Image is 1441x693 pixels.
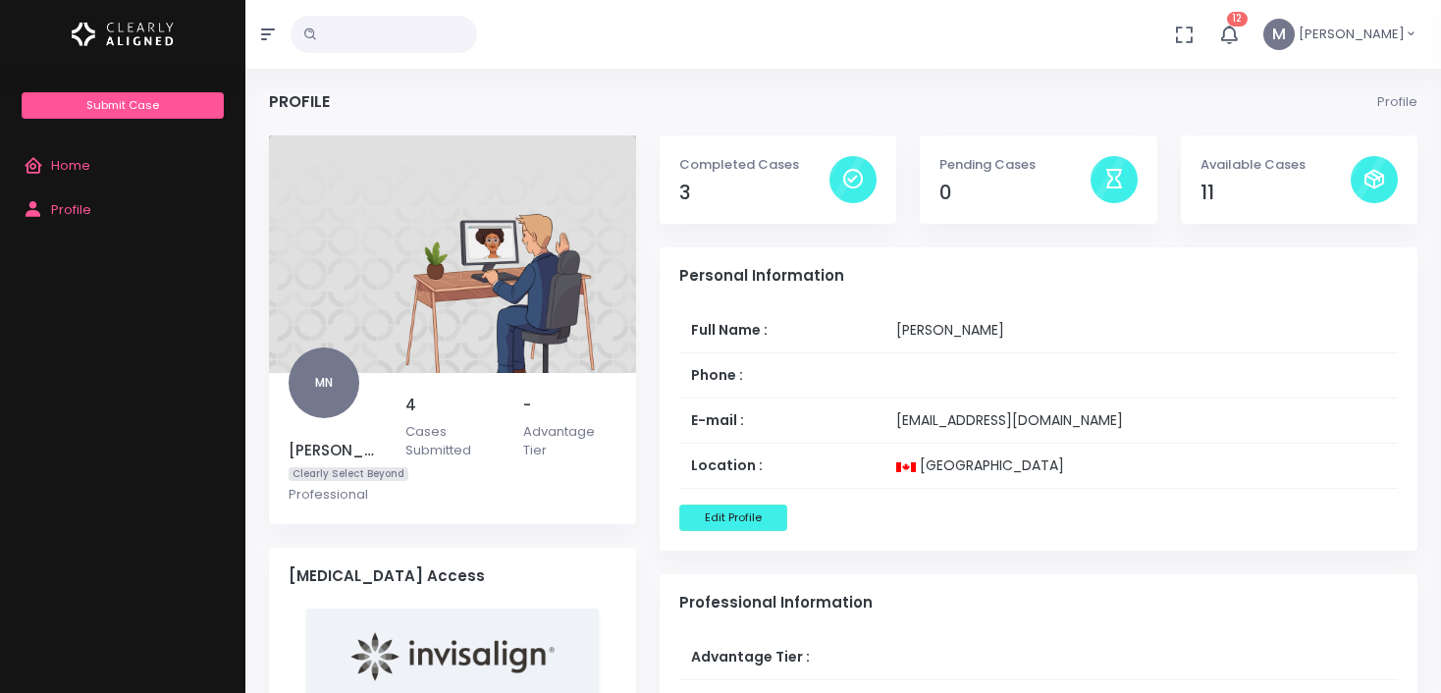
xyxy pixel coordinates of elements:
th: Location : [679,444,884,489]
h4: 11 [1201,182,1351,204]
th: E-mail : [679,399,884,444]
td: [GEOGRAPHIC_DATA] [884,444,1398,489]
li: Profile [1377,92,1417,112]
span: Profile [51,200,91,219]
span: MN [289,347,359,418]
p: Pending Cases [939,155,1090,175]
p: Completed Cases [679,155,829,175]
h4: 0 [939,182,1090,204]
img: ca.svg [896,462,916,472]
p: Professional [289,485,382,505]
h5: [PERSON_NAME] [289,442,382,459]
th: Phone : [679,353,884,399]
h4: Profile [269,92,330,111]
h4: 3 [679,182,829,204]
span: [PERSON_NAME] [1299,25,1405,44]
img: Logo Horizontal [72,14,174,55]
span: 12 [1227,12,1248,27]
h5: - [523,397,616,414]
p: Cases Submitted [405,422,499,460]
h5: 4 [405,397,499,414]
p: Advantage Tier [523,422,616,460]
span: M [1263,19,1295,50]
img: invisalign-home-primary-logo.png [350,632,555,681]
td: [PERSON_NAME] [884,308,1398,353]
h4: Personal Information [679,267,1398,285]
span: Submit Case [86,97,159,113]
td: [EMAIL_ADDRESS][DOMAIN_NAME] [884,399,1398,444]
span: Home [51,156,90,175]
th: Advantage Tier : [679,635,1312,680]
h4: [MEDICAL_DATA] Access [289,567,616,585]
button: Edit Profile [679,505,787,531]
span: Clearly Select Beyond [289,467,408,482]
th: Full Name : [679,308,884,353]
p: Available Cases [1201,155,1351,175]
a: Submit Case [22,92,223,119]
h4: Professional Information [679,594,1398,612]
